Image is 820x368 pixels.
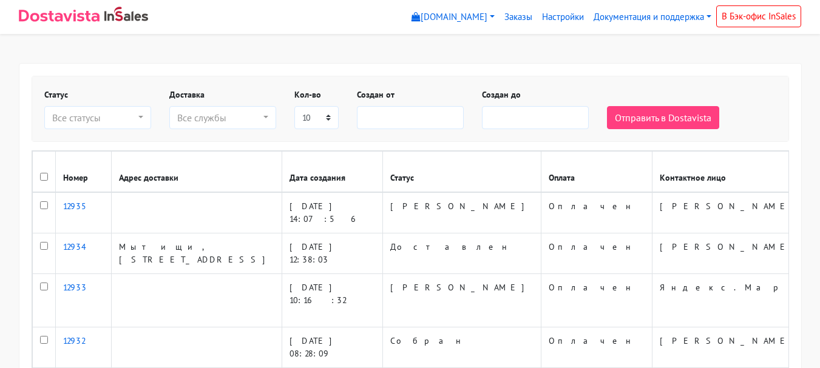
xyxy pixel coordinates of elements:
[104,7,148,21] img: InSales
[382,327,541,368] td: Собран
[52,110,136,125] div: Все статусы
[541,233,652,274] td: Оплачен
[541,152,652,193] th: Оплата
[541,327,652,368] td: Оплачен
[382,152,541,193] th: Статус
[537,5,589,29] a: Настройки
[716,5,801,27] a: В Бэк-офис InSales
[111,233,282,274] td: Мытищи, [STREET_ADDRESS]
[44,106,151,129] button: Все статусы
[607,106,719,129] button: Отправить в Dostavista
[282,152,382,193] th: Дата создания
[169,89,205,101] label: Доставка
[19,10,100,22] img: Dostavista - срочная курьерская служба доставки
[382,233,541,274] td: Доставлен
[282,327,382,368] td: [DATE] 08:28:09
[44,89,68,101] label: Статус
[55,152,111,193] th: Номер
[177,110,261,125] div: Все службы
[541,274,652,327] td: Оплачен
[63,241,86,252] a: 12934
[541,192,652,233] td: Оплачен
[357,89,395,101] label: Создан от
[500,5,537,29] a: Заказы
[169,106,276,129] button: Все службы
[63,335,85,346] a: 12932
[589,5,716,29] a: Документация и поддержка
[63,282,87,293] a: 12933
[382,274,541,327] td: [PERSON_NAME]
[482,89,521,101] label: Создан до
[282,233,382,274] td: [DATE] 12:38:03
[111,152,282,193] th: Адрес доставки
[294,89,321,101] label: Кол-во
[382,192,541,233] td: [PERSON_NAME]
[282,274,382,327] td: [DATE] 10:16:32
[63,201,103,212] a: 12935
[407,5,500,29] a: [DOMAIN_NAME]
[282,192,382,233] td: [DATE] 14:07:56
